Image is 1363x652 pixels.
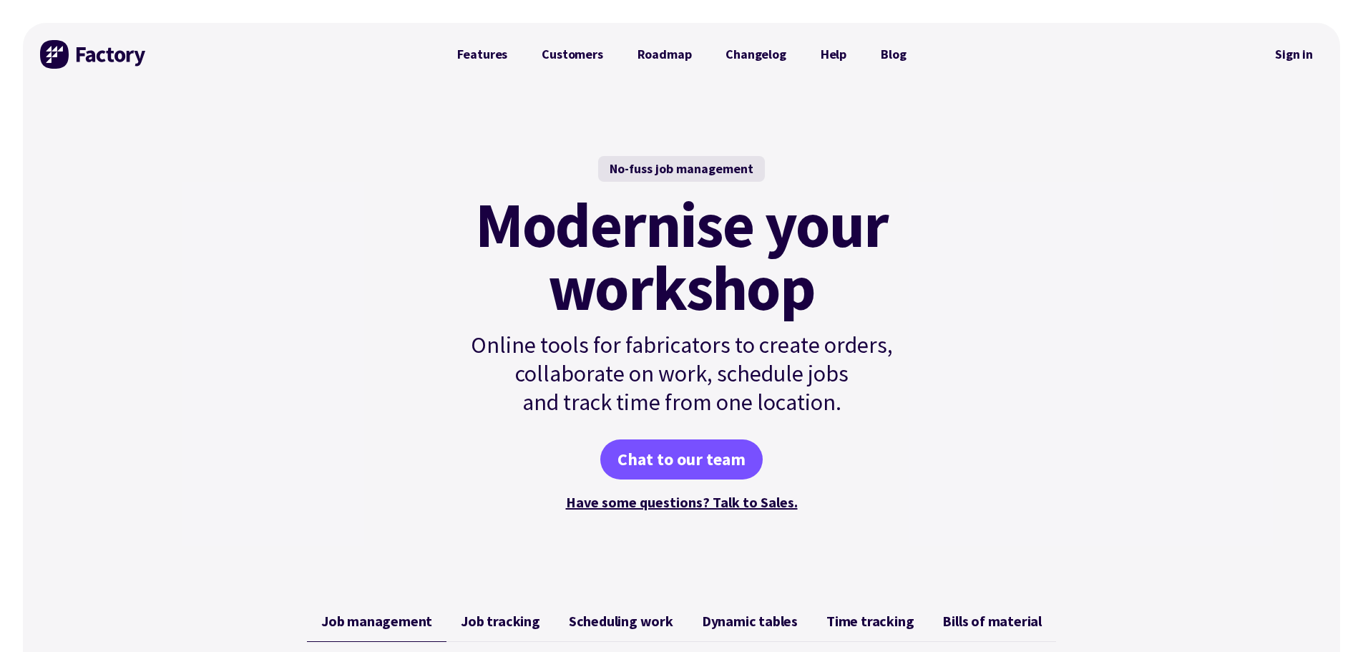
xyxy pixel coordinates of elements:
span: Scheduling work [569,613,673,630]
a: Features [440,40,525,69]
a: Roadmap [620,40,709,69]
span: Time tracking [826,613,914,630]
mark: Modernise your workshop [475,193,888,319]
img: Factory [40,40,147,69]
a: Changelog [708,40,803,69]
span: Job management [321,613,432,630]
span: Job tracking [461,613,540,630]
a: Help [803,40,864,69]
nav: Primary Navigation [440,40,924,69]
p: Online tools for fabricators to create orders, collaborate on work, schedule jobs and track time ... [440,331,924,417]
a: Blog [864,40,923,69]
a: Sign in [1265,38,1323,71]
div: No-fuss job management [598,156,765,182]
span: Bills of material [942,613,1042,630]
a: Have some questions? Talk to Sales. [566,493,798,511]
a: Chat to our team [600,439,763,480]
span: Dynamic tables [702,613,798,630]
a: Customers [524,40,620,69]
nav: Secondary Navigation [1265,38,1323,71]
